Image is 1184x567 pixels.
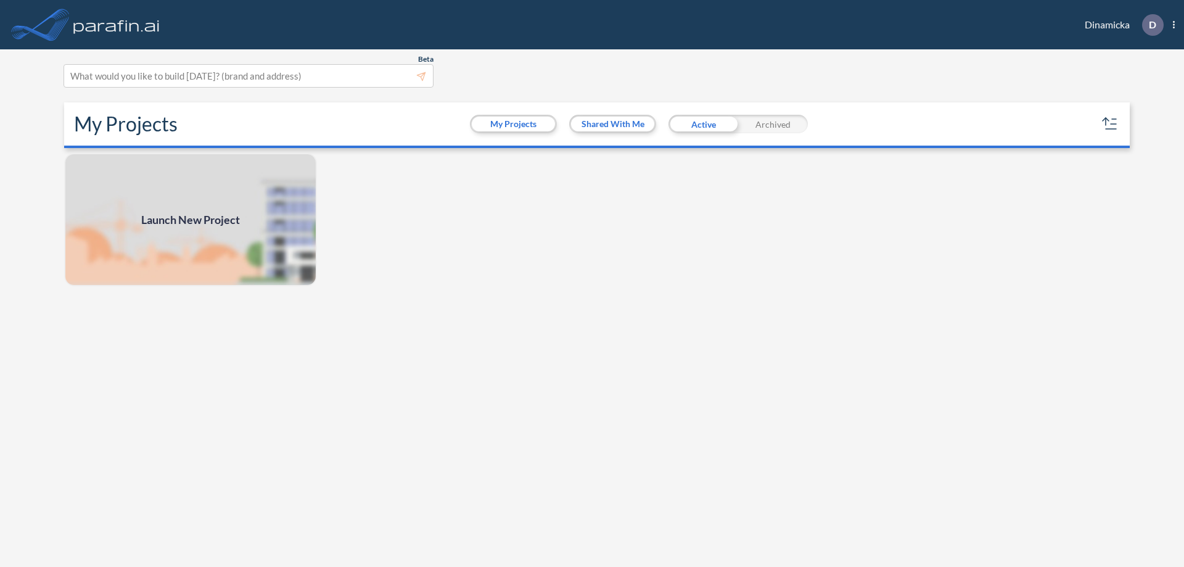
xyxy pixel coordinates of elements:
[1066,14,1175,36] div: Dinamicka
[472,117,555,131] button: My Projects
[71,12,162,37] img: logo
[141,212,240,228] span: Launch New Project
[571,117,654,131] button: Shared With Me
[1100,114,1120,134] button: sort
[418,54,434,64] span: Beta
[64,153,317,286] img: add
[668,115,738,133] div: Active
[64,153,317,286] a: Launch New Project
[738,115,808,133] div: Archived
[1149,19,1156,30] p: D
[74,112,178,136] h2: My Projects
